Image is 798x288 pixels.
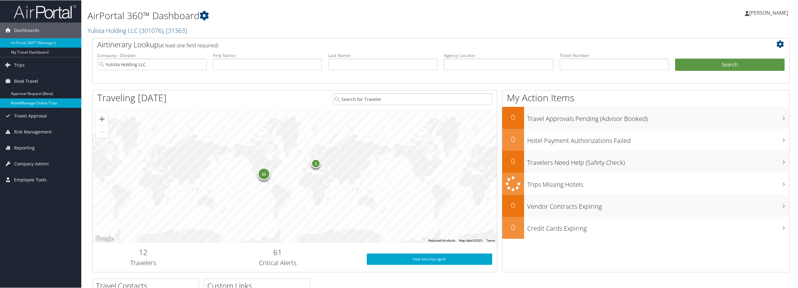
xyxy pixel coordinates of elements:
[198,247,357,257] h2: 61
[94,234,115,243] a: Open this area in Google Maps (opens a new window)
[328,52,438,58] label: Last Name:
[527,199,789,211] h3: Vendor Contracts Expiring
[97,258,189,267] h3: Travelers
[14,172,47,187] span: Employee Tools
[459,238,482,242] span: Map data ©2025
[502,195,789,217] a: 0Vendor Contracts Expiring
[502,91,789,104] h1: My Action Items
[163,26,187,34] span: , [ 31363 ]
[502,112,524,122] h2: 0
[333,93,492,105] input: Search for Traveler
[14,4,76,19] img: airportal-logo.png
[527,155,789,167] h3: Travelers Need Help (Safety Check)
[97,52,207,58] label: Company - Division:
[97,247,189,257] h2: 12
[88,26,187,34] a: Yulista Holding LLC
[502,172,789,195] a: Trips Missing Hotels
[502,134,524,144] h2: 0
[14,156,49,171] span: Company Admin
[198,258,357,267] h3: Critical Alerts
[258,167,270,180] div: 11
[428,238,455,243] button: Keyboard shortcuts
[311,159,321,168] div: 1
[14,140,35,155] span: Reporting
[502,128,789,150] a: 0Hotel Payment Authorizations Failed
[527,111,789,123] h3: Travel Approvals Pending (Advisor Booked)
[502,150,789,172] a: 0Travelers Need Help (Safety Check)
[96,125,108,138] button: Zoom out
[745,3,794,22] a: [PERSON_NAME]
[96,113,108,125] button: Zoom in
[14,22,39,38] span: Dashboards
[159,42,218,49] span: (at least one field required)
[527,133,789,145] h3: Hotel Payment Authorizations Failed
[749,9,788,16] span: [PERSON_NAME]
[94,234,115,243] img: Google
[502,200,524,210] h2: 0
[502,222,524,232] h2: 0
[14,124,52,139] span: Risk Management
[14,73,38,89] span: Book Travel
[675,58,785,71] button: Search
[527,177,789,189] h3: Trips Missing Hotels
[527,221,789,233] h3: Credit Cards Expiring
[213,52,322,58] label: First Name:
[486,238,495,242] a: Terms (opens in new tab)
[444,52,553,58] label: Agency Locator:
[14,108,47,123] span: Travel Approval
[502,107,789,128] a: 0Travel Approvals Pending (Advisor Booked)
[14,57,25,73] span: Trips
[97,39,726,50] h2: Airtinerary Lookup
[97,91,167,104] h1: Traveling [DATE]
[560,52,669,58] label: Ticket Number:
[367,253,492,264] a: View SecurityLogic®
[139,26,163,34] span: ( 301076 )
[502,217,789,238] a: 0Credit Cards Expiring
[88,9,559,22] h1: AirPortal 360™ Dashboard
[502,155,524,166] h2: 0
